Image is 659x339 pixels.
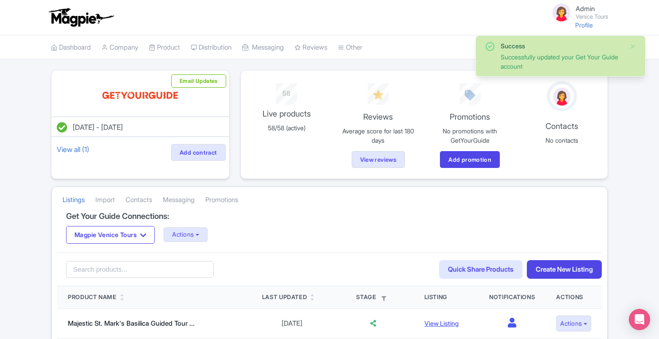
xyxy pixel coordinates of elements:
[126,188,152,212] a: Contacts
[246,123,327,132] p: 58/58 (active)
[73,123,123,132] span: [DATE] - [DATE]
[55,143,91,156] a: View all (1)
[629,41,636,52] button: Close
[429,111,510,123] p: Promotions
[440,151,500,168] a: Add promotion
[352,151,405,168] a: View reviews
[552,86,572,107] img: avatar_key_member-9c1dde93af8b07d7383eb8b5fb890c87.png
[149,35,180,60] a: Product
[629,309,650,330] div: Open Intercom Messenger
[66,212,593,221] h4: Get Your Guide Connections:
[527,260,602,279] a: Create New Listing
[171,144,226,161] a: Add contract
[576,4,595,13] span: Admin
[51,35,91,60] a: Dashboard
[251,308,333,339] td: [DATE]
[63,188,85,212] a: Listings
[556,316,591,332] button: Actions
[102,35,138,60] a: Company
[171,74,226,88] button: Email Updates
[576,14,608,19] small: Venice Tours
[47,8,115,27] img: logo-ab69f6fb50320c5b225c76a69d11143b.png
[575,21,593,29] a: Profile
[551,2,572,23] img: avatar_key_member-9c1dde93af8b07d7383eb8b5fb890c87.png
[545,286,602,308] th: Actions
[479,286,545,308] th: Notifications
[68,293,117,302] div: Product Name
[414,286,479,308] th: Listing
[501,41,622,51] div: Success
[242,35,284,60] a: Messaging
[337,126,419,145] p: Average score for last 180 days
[191,35,231,60] a: Distribution
[66,261,214,278] input: Search products...
[95,188,115,212] a: Import
[262,293,307,302] div: Last Updated
[381,296,386,301] i: Filter by stage
[68,319,195,327] a: Majestic St. Mark's Basilica Guided Tour ...
[205,188,238,212] a: Promotions
[521,136,602,145] p: No contacts
[429,126,510,145] p: No promotions with GetYourGuide
[439,260,522,279] a: Quick Share Products
[246,83,327,99] div: 58
[163,188,195,212] a: Messaging
[294,35,327,60] a: Reviews
[501,52,622,71] div: Successfully updated your Get Your Guide account
[338,35,362,60] a: Other
[545,2,608,23] a: Admin Venice Tours
[246,108,327,120] p: Live products
[66,226,155,244] button: Magpie Venice Tours
[343,293,403,302] div: Stage
[337,111,419,123] p: Reviews
[424,320,459,327] a: View Listing
[100,81,180,109] img: o0sjzowjcva6lv7rkc9y.svg
[164,227,208,242] button: Actions
[521,120,602,132] p: Contacts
